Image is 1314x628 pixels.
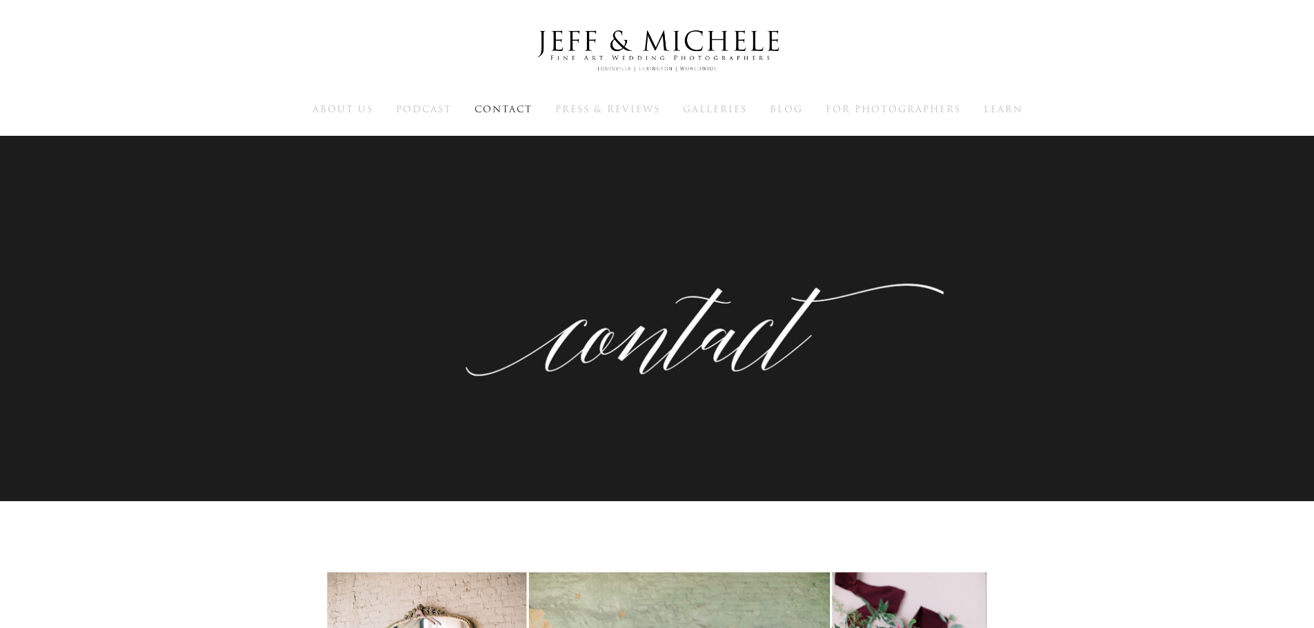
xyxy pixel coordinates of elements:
a: Galleries [683,103,747,115]
span: Contact [475,103,532,116]
span: Podcast [396,103,452,116]
a: About Us [312,103,373,115]
a: Contact [475,103,532,115]
span: Galleries [683,103,747,116]
a: For Photographers [826,103,961,115]
a: Podcast [396,103,452,115]
a: Press & Reviews [555,103,660,115]
span: Press & Reviews [555,103,660,116]
span: Blog [770,103,803,116]
a: Blog [770,103,803,115]
img: Louisville Wedding Photographers - Jeff & Michele Wedding Photographers [519,17,795,85]
span: For Photographers [826,103,961,116]
span: About Us [312,103,373,116]
p: Contact [617,267,697,298]
span: Learn [984,103,1023,116]
a: Learn [984,103,1023,115]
